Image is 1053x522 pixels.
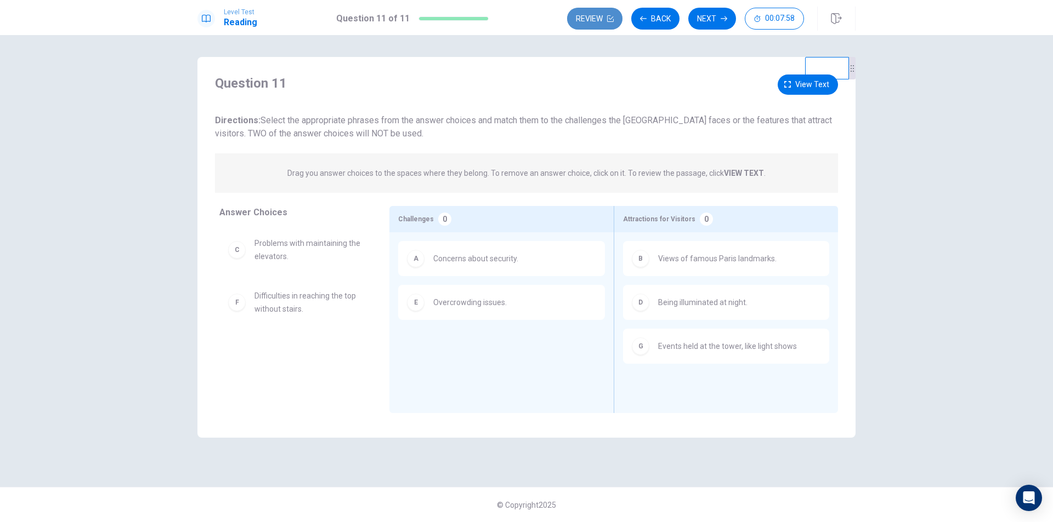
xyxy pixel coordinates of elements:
span: Select the appropriate phrases from the answer choices and match them to the challenges the [GEOG... [215,115,832,139]
div: DBeing illuminated at night. [623,285,829,320]
div: B [632,250,649,267]
button: 00:07:58 [745,8,804,30]
span: Difficulties in reaching the top without stairs. [254,289,363,316]
button: Review [567,8,622,30]
div: A [407,250,424,267]
div: EOvercrowding issues. [398,285,605,320]
span: 00:07:58 [765,14,795,23]
div: E [407,294,424,311]
h1: Question 11 of 11 [336,12,410,25]
div: 0 [438,213,451,226]
div: CProblems with maintaining the elevators. [219,228,372,272]
h1: Reading [224,16,257,29]
button: View text [778,74,838,95]
div: BViews of famous Paris landmarks. [623,241,829,276]
button: Back [631,8,680,30]
span: Being illuminated at night. [658,296,748,309]
div: GEvents held at the tower, like light shows [623,329,829,364]
span: Concerns about security. [433,252,518,265]
h4: Question 11 [215,74,287,92]
strong: Directions: [215,115,261,125]
div: F [228,294,246,311]
span: Overcrowding issues. [433,296,507,309]
span: Attractions for Visitors [623,213,695,226]
span: Views of famous Paris landmarks. [658,252,777,265]
span: Problems with maintaining the elevators. [254,237,363,263]
span: View text [795,78,829,91]
span: Answer Choices [219,207,287,217]
div: G [632,337,649,355]
span: Events held at the tower, like light shows [658,340,797,353]
div: C [228,241,246,259]
div: FDifficulties in reaching the top without stairs. [219,280,372,324]
div: 0 [700,213,713,226]
span: Level Test [224,8,257,16]
span: Challenges [398,213,434,226]
div: D [632,294,649,311]
div: Open Intercom Messenger [1016,485,1042,511]
div: AConcerns about security. [398,241,605,276]
p: Drag you answer choices to the spaces where they belong. To remove an answer choice, click on it.... [287,167,766,180]
button: Next [688,8,736,30]
span: © Copyright 2025 [497,501,556,509]
strong: VIEW TEXT [724,169,764,177]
